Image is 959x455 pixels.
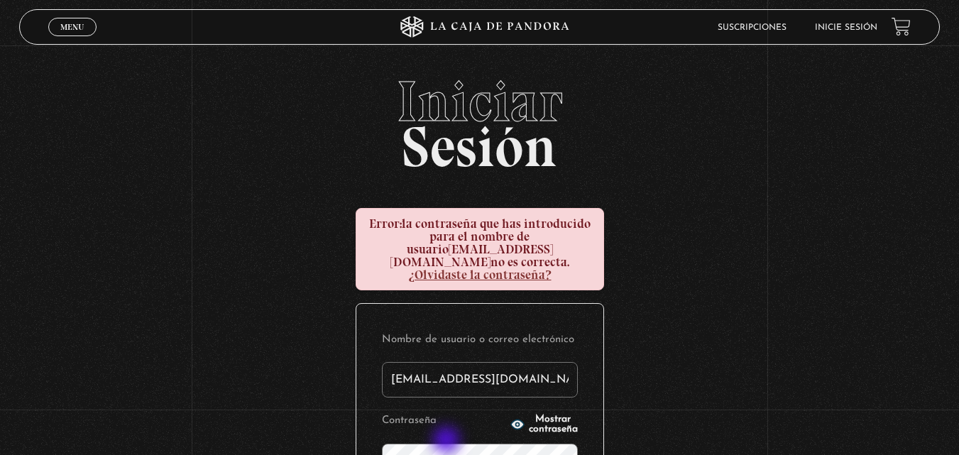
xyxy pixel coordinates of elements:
[356,208,604,290] div: la contraseña que has introducido para el nombre de usuario no es correcta.
[382,329,578,351] label: Nombre de usuario o correo electrónico
[718,23,787,32] a: Suscripciones
[529,415,578,434] span: Mostrar contraseña
[408,267,552,283] a: ¿Olvidaste la contraseña?
[19,73,940,130] span: Iniciar
[19,73,940,164] h2: Sesión
[390,241,553,270] strong: [EMAIL_ADDRESS][DOMAIN_NAME]
[892,17,911,36] a: View your shopping cart
[510,415,578,434] button: Mostrar contraseña
[55,35,89,45] span: Cerrar
[815,23,877,32] a: Inicie sesión
[382,410,506,432] label: Contraseña
[369,216,402,231] strong: Error:
[60,23,84,31] span: Menu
